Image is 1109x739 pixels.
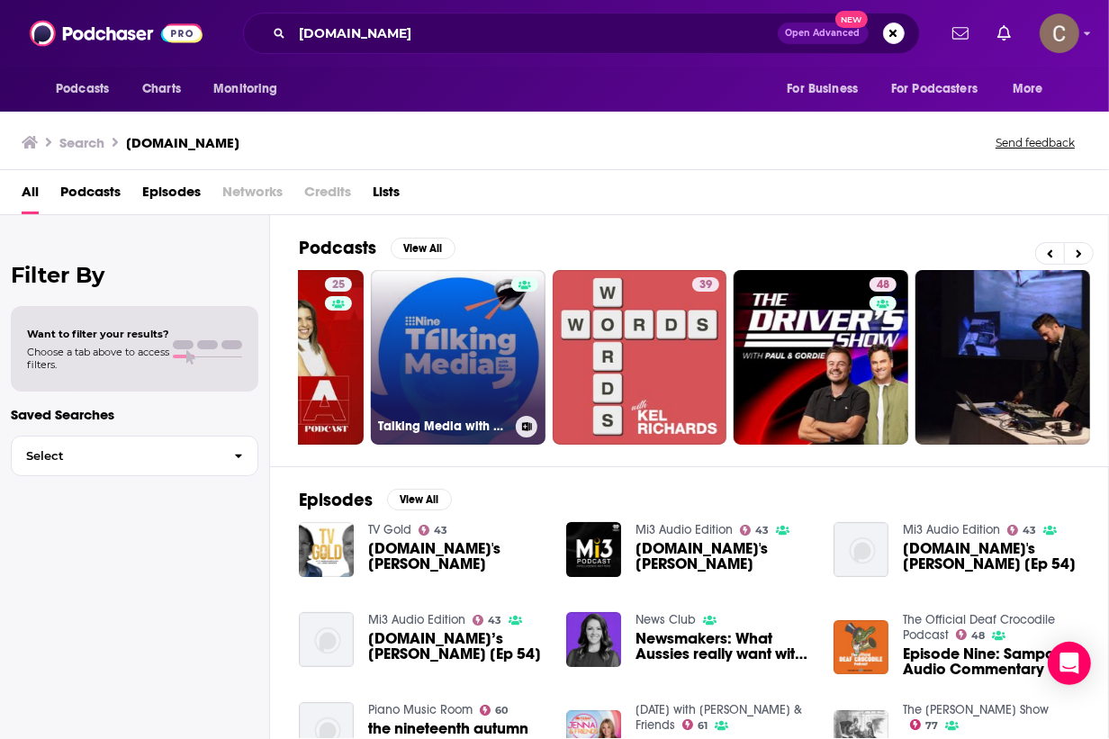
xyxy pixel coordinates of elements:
img: Podchaser - Follow, Share and Rate Podcasts [30,16,203,50]
span: [DOMAIN_NAME]’s [PERSON_NAME] [Ep 54] [368,631,545,662]
a: 60 [480,705,509,716]
h3: Search [59,134,104,151]
a: 43 [1007,525,1037,536]
a: 61 [682,719,708,730]
a: Mi3 Audio Edition [636,522,733,537]
img: Nine.com.au’s Helen McCabe [Ep 54] [299,612,354,667]
a: Nine.com.au's Helen McCabe [636,541,812,572]
span: Charts [142,77,181,102]
a: 48 [956,629,986,640]
a: Charts [131,72,192,106]
a: 43 [419,525,448,536]
img: Nine.com.au's Helen McCabe [299,522,354,577]
a: Episode Nine: Sampo Audio Commentary [903,646,1079,677]
span: 48 [971,632,985,640]
span: 43 [1023,527,1036,535]
a: 48 [870,277,897,292]
span: More [1013,77,1043,102]
h2: Filter By [11,262,258,288]
span: 48 [877,276,889,294]
span: Podcasts [56,77,109,102]
a: TV Gold [368,522,411,537]
div: Search podcasts, credits, & more... [243,13,920,54]
a: EpisodesView All [299,489,452,511]
a: Lists [373,177,400,214]
button: open menu [201,72,301,106]
button: Send feedback [990,135,1080,150]
button: open menu [774,72,880,106]
span: Want to filter your results? [27,328,169,340]
a: Newsmakers: What Aussies really want with Nine.com.au's Kerri Elstub [636,631,812,662]
button: open menu [879,72,1004,106]
a: Episodes [142,177,201,214]
span: For Podcasters [891,77,978,102]
span: New [835,11,868,28]
span: [DOMAIN_NAME]'s [PERSON_NAME] [Ep 54] [903,541,1079,572]
img: User Profile [1040,14,1079,53]
span: Monitoring [213,77,277,102]
a: Podcasts [60,177,121,214]
a: Talking Media with Nine [371,270,545,445]
a: 39 [692,277,719,292]
div: Open Intercom Messenger [1048,642,1091,685]
span: 43 [755,527,769,535]
a: Nine.com.au's Helen McCabe [Ep 54] [903,541,1079,572]
h2: Episodes [299,489,373,511]
button: View All [387,489,452,510]
span: Open Advanced [786,29,861,38]
a: 48 [734,270,908,445]
span: Newsmakers: What Aussies really want with [DOMAIN_NAME]'s [PERSON_NAME] [636,631,812,662]
span: Credits [304,177,351,214]
h3: Talking Media with Nine [378,419,509,434]
span: 39 [699,276,712,294]
img: Nine.com.au's Helen McCabe [Ep 54] [834,522,888,577]
span: 43 [488,617,501,625]
span: [DOMAIN_NAME]'s [PERSON_NAME] [636,541,812,572]
a: Episode Nine: Sampo Audio Commentary [834,620,888,675]
span: 77 [925,722,938,730]
button: open menu [43,72,132,106]
a: Nine.com.au’s Helen McCabe [Ep 54] [368,631,545,662]
h3: [DOMAIN_NAME] [126,134,239,151]
img: Nine.com.au's Helen McCabe [566,522,621,577]
a: Mi3 Audio Edition [368,612,465,627]
a: Show notifications dropdown [945,18,976,49]
img: Newsmakers: What Aussies really want with Nine.com.au's Kerri Elstub [566,612,621,667]
p: Saved Searches [11,406,258,423]
a: 77 [910,719,939,730]
a: 43 [740,525,770,536]
span: Select [12,450,220,462]
span: 60 [495,707,508,715]
input: Search podcasts, credits, & more... [293,19,778,48]
button: Show profile menu [1040,14,1079,53]
span: Networks [222,177,283,214]
button: Select [11,436,258,476]
span: Choose a tab above to access filters. [27,346,169,371]
a: The John Batchelor Show [903,702,1049,717]
a: News Club [636,612,696,627]
a: Mi3 Audio Edition [903,522,1000,537]
a: TODAY with Jenna & Friends [636,702,802,733]
a: Nine.com.au's Helen McCabe [368,541,545,572]
h2: Podcasts [299,237,376,259]
span: 25 [332,276,345,294]
a: PodcastsView All [299,237,455,259]
span: 61 [698,722,708,730]
span: All [22,177,39,214]
a: 43 [473,615,502,626]
a: The Official Deaf Crocodile Podcast [903,612,1055,643]
button: View All [391,238,455,259]
button: open menu [1000,72,1066,106]
button: Open AdvancedNew [778,23,869,44]
a: Piano Music Room [368,702,473,717]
